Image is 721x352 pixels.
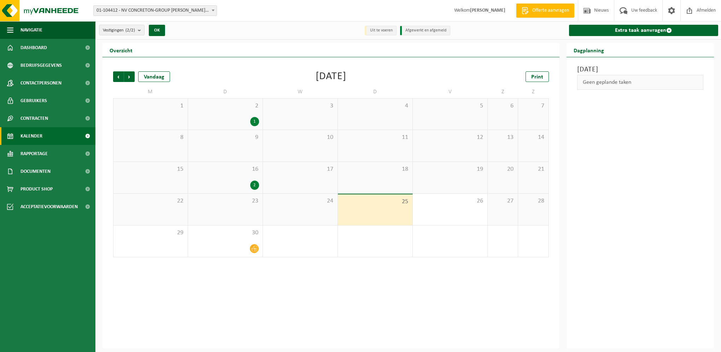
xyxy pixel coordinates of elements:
[20,57,62,74] span: Bedrijfsgegevens
[20,39,47,57] span: Dashboard
[266,197,334,205] span: 24
[149,25,165,36] button: OK
[522,102,545,110] span: 7
[20,145,48,163] span: Rapportage
[192,197,259,205] span: 23
[518,86,549,98] td: Z
[20,74,61,92] span: Contactpersonen
[516,4,574,18] a: Offerte aanvragen
[20,110,48,127] span: Contracten
[341,165,409,173] span: 18
[250,181,259,190] div: 2
[341,102,409,110] span: 4
[416,197,484,205] span: 26
[522,134,545,141] span: 14
[488,86,518,98] td: Z
[20,92,47,110] span: Gebruikers
[266,102,334,110] span: 3
[102,43,140,57] h2: Overzicht
[192,102,259,110] span: 2
[416,134,484,141] span: 12
[117,102,184,110] span: 1
[341,198,409,206] span: 25
[20,180,53,198] span: Product Shop
[117,165,184,173] span: 15
[470,8,505,13] strong: [PERSON_NAME]
[338,86,413,98] td: D
[522,197,545,205] span: 28
[263,86,338,98] td: W
[94,6,217,16] span: 01-104412 - NV CONCRETON-GROUP W.NAESSENS - SCHENDELBEKE
[192,165,259,173] span: 16
[569,25,719,36] a: Extra taak aanvragen
[20,127,42,145] span: Kalender
[316,71,346,82] div: [DATE]
[192,229,259,237] span: 30
[20,198,78,216] span: Acceptatievoorwaarden
[20,163,51,180] span: Documenten
[526,71,549,82] a: Print
[250,117,259,126] div: 1
[113,86,188,98] td: M
[567,43,611,57] h2: Dagplanning
[531,7,571,14] span: Offerte aanvragen
[188,86,263,98] td: D
[491,197,514,205] span: 27
[341,134,409,141] span: 11
[125,28,135,33] count: (2/2)
[103,25,135,36] span: Vestigingen
[365,26,397,35] li: Uit te voeren
[266,165,334,173] span: 17
[413,86,488,98] td: V
[117,134,184,141] span: 8
[416,102,484,110] span: 5
[522,165,545,173] span: 21
[113,71,124,82] span: Vorige
[192,134,259,141] span: 9
[117,229,184,237] span: 29
[124,71,135,82] span: Volgende
[20,21,42,39] span: Navigatie
[416,165,484,173] span: 19
[266,134,334,141] span: 10
[99,25,145,35] button: Vestigingen(2/2)
[491,134,514,141] span: 13
[400,26,450,35] li: Afgewerkt en afgemeld
[93,5,217,16] span: 01-104412 - NV CONCRETON-GROUP W.NAESSENS - SCHENDELBEKE
[531,74,543,80] span: Print
[117,197,184,205] span: 22
[577,75,704,90] div: Geen geplande taken
[577,64,704,75] h3: [DATE]
[491,102,514,110] span: 6
[138,71,170,82] div: Vandaag
[491,165,514,173] span: 20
